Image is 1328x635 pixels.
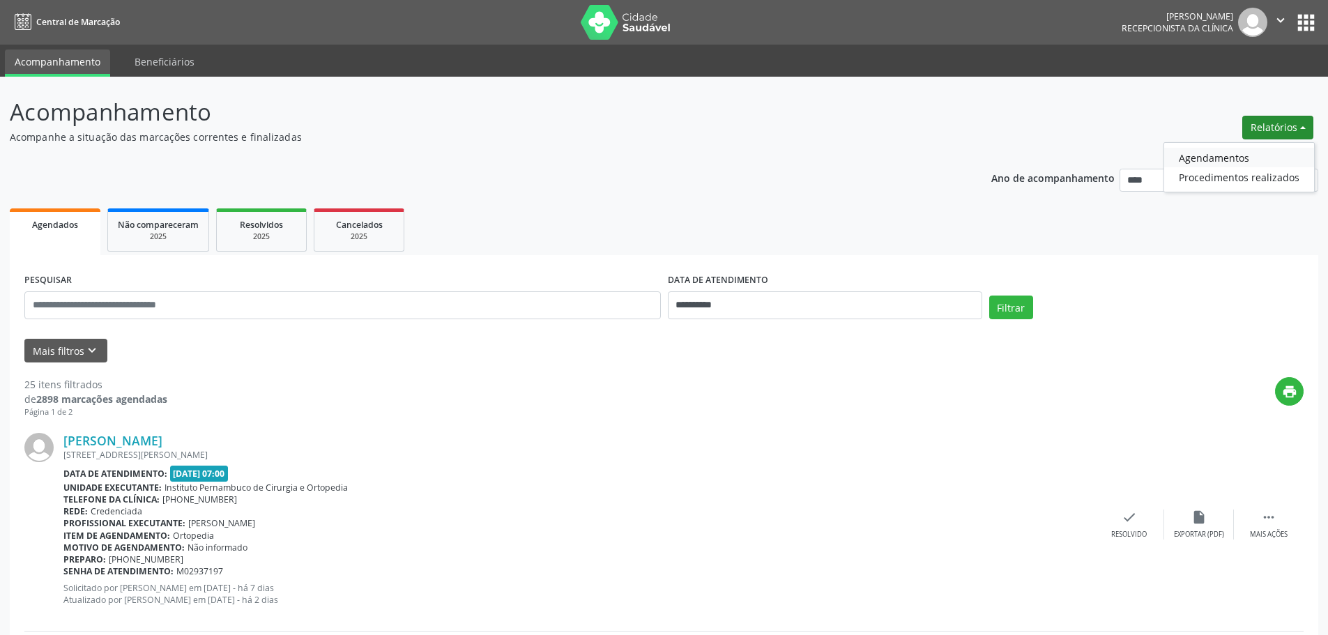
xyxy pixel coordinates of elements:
[5,49,110,77] a: Acompanhamento
[1122,22,1233,34] span: Recepcionista da clínica
[63,449,1094,461] div: [STREET_ADDRESS][PERSON_NAME]
[324,231,394,242] div: 2025
[162,494,237,505] span: [PHONE_NUMBER]
[63,482,162,494] b: Unidade executante:
[10,130,926,144] p: Acompanhe a situação das marcações correntes e finalizadas
[1174,530,1224,540] div: Exportar (PDF)
[176,565,223,577] span: M02937197
[24,377,167,392] div: 25 itens filtrados
[125,49,204,74] a: Beneficiários
[1122,10,1233,22] div: [PERSON_NAME]
[1273,13,1288,28] i: 
[1111,530,1147,540] div: Resolvido
[1164,148,1314,167] a: Agendamentos
[109,553,183,565] span: [PHONE_NUMBER]
[1267,8,1294,37] button: 
[989,296,1033,319] button: Filtrar
[63,517,185,529] b: Profissional executante:
[36,392,167,406] strong: 2898 marcações agendadas
[24,392,167,406] div: de
[668,270,768,291] label: DATA DE ATENDIMENTO
[84,343,100,358] i: keyboard_arrow_down
[63,542,185,553] b: Motivo de agendamento:
[63,494,160,505] b: Telefone da clínica:
[991,169,1115,186] p: Ano de acompanhamento
[227,231,296,242] div: 2025
[1250,530,1288,540] div: Mais ações
[36,16,120,28] span: Central de Marcação
[10,95,926,130] p: Acompanhamento
[188,542,247,553] span: Não informado
[63,505,88,517] b: Rede:
[118,219,199,231] span: Não compareceram
[1238,8,1267,37] img: img
[63,468,167,480] b: Data de atendimento:
[63,433,162,448] a: [PERSON_NAME]
[1261,510,1276,525] i: 
[24,406,167,418] div: Página 1 de 2
[118,231,199,242] div: 2025
[1294,10,1318,35] button: apps
[24,339,107,363] button: Mais filtroskeyboard_arrow_down
[63,553,106,565] b: Preparo:
[1164,167,1314,187] a: Procedimentos realizados
[1163,142,1315,192] ul: Relatórios
[173,530,214,542] span: Ortopedia
[336,219,383,231] span: Cancelados
[170,466,229,482] span: [DATE] 07:00
[1242,116,1313,139] button: Relatórios
[10,10,120,33] a: Central de Marcação
[24,270,72,291] label: PESQUISAR
[1191,510,1207,525] i: insert_drive_file
[63,565,174,577] b: Senha de atendimento:
[165,482,348,494] span: Instituto Pernambuco de Cirurgia e Ortopedia
[1122,510,1137,525] i: check
[1282,384,1297,399] i: print
[63,530,170,542] b: Item de agendamento:
[91,505,142,517] span: Credenciada
[240,219,283,231] span: Resolvidos
[1275,377,1304,406] button: print
[63,582,1094,606] p: Solicitado por [PERSON_NAME] em [DATE] - há 7 dias Atualizado por [PERSON_NAME] em [DATE] - há 2 ...
[24,433,54,462] img: img
[188,517,255,529] span: [PERSON_NAME]
[32,219,78,231] span: Agendados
